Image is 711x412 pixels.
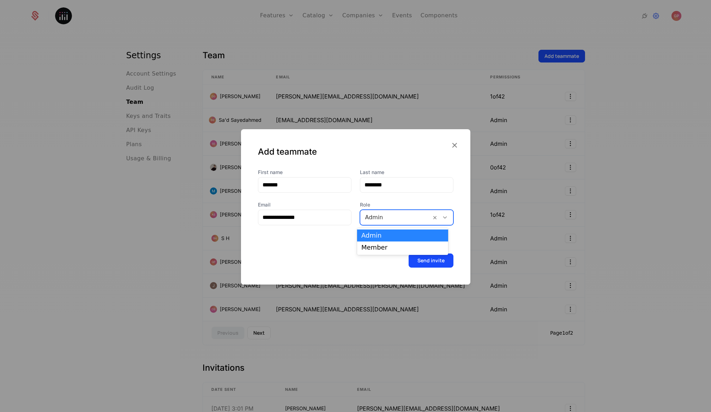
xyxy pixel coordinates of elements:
[258,169,351,176] label: First name
[258,201,351,208] label: Email
[361,232,444,239] div: Admin
[360,201,453,208] span: Role
[361,244,444,251] div: Member
[409,253,453,268] button: Send invite
[360,169,453,176] label: Last name
[258,146,453,157] div: Add teammate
